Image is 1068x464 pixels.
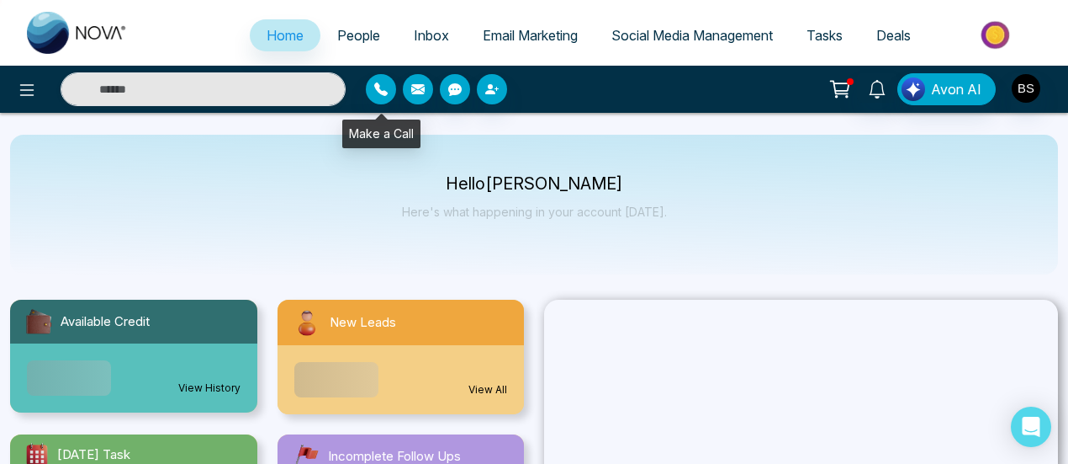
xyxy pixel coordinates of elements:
div: Make a Call [342,120,420,148]
span: New Leads [330,313,396,333]
a: New LeadsView All [267,300,535,414]
a: View All [468,382,507,397]
a: Email Marketing [466,19,595,51]
span: Tasks [806,27,843,44]
img: Nova CRM Logo [27,12,128,54]
a: Deals [859,19,928,51]
div: Open Intercom Messenger [1011,407,1051,447]
a: View History [178,381,241,396]
img: newLeads.svg [291,307,323,339]
img: availableCredit.svg [24,307,54,337]
a: Home [250,19,320,51]
button: Avon AI [897,73,996,105]
img: User Avatar [1012,74,1040,103]
span: Email Marketing [483,27,578,44]
p: Here's what happening in your account [DATE]. [402,205,667,219]
p: Hello [PERSON_NAME] [402,177,667,191]
span: Avon AI [931,79,981,99]
a: Social Media Management [595,19,790,51]
a: Inbox [397,19,466,51]
a: People [320,19,397,51]
span: Deals [876,27,911,44]
span: Social Media Management [611,27,773,44]
span: Inbox [414,27,449,44]
span: Available Credit [61,312,150,332]
a: Tasks [790,19,859,51]
span: Home [267,27,304,44]
img: Lead Flow [901,77,925,101]
img: Market-place.gif [936,16,1058,54]
span: People [337,27,380,44]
